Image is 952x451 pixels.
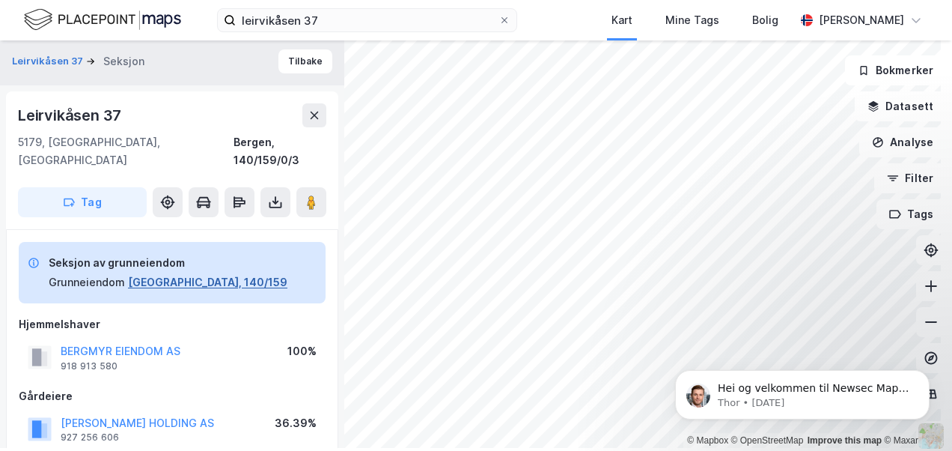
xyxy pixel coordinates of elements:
[752,11,778,29] div: Bolig
[819,11,904,29] div: [PERSON_NAME]
[275,414,317,432] div: 36.39%
[49,273,125,291] div: Grunneiendom
[859,127,946,157] button: Analyse
[103,52,144,70] div: Seksjon
[236,9,498,31] input: Søk på adresse, matrikkel, gårdeiere, leietakere eller personer
[665,11,719,29] div: Mine Tags
[18,103,124,127] div: Leirvikåsen 37
[278,49,332,73] button: Tilbake
[24,7,181,33] img: logo.f888ab2527a4732fd821a326f86c7f29.svg
[12,54,86,69] button: Leirvikåsen 37
[49,254,287,272] div: Seksjon av grunneiendom
[61,360,118,372] div: 918 913 580
[874,163,946,193] button: Filter
[855,91,946,121] button: Datasett
[18,187,147,217] button: Tag
[653,339,952,444] iframe: Intercom notifications message
[234,133,326,169] div: Bergen, 140/159/0/3
[287,342,317,360] div: 100%
[61,432,119,444] div: 927 256 606
[845,55,946,85] button: Bokmerker
[19,387,326,405] div: Gårdeiere
[19,315,326,333] div: Hjemmelshaver
[128,273,287,291] button: [GEOGRAPHIC_DATA], 140/159
[18,133,234,169] div: 5179, [GEOGRAPHIC_DATA], [GEOGRAPHIC_DATA]
[876,199,946,229] button: Tags
[611,11,632,29] div: Kart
